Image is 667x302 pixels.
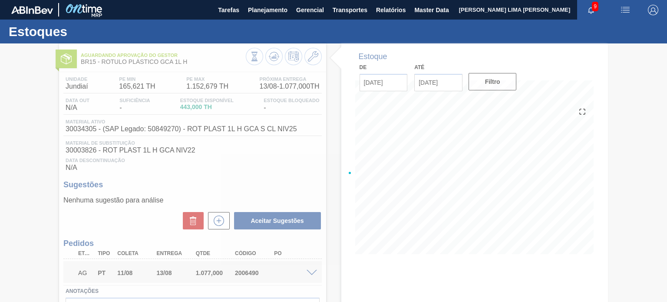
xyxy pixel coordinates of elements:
button: Notificações [577,4,605,16]
span: Planejamento [248,5,287,15]
span: Relatórios [376,5,406,15]
img: userActions [620,5,631,15]
img: Logout [648,5,658,15]
span: 9 [592,2,598,11]
img: TNhmsLtSVTkK8tSr43FrP2fwEKptu5GPRR3wAAAABJRU5ErkJggg== [11,6,53,14]
span: Gerencial [296,5,324,15]
span: Master Data [414,5,449,15]
h1: Estoques [9,27,163,37]
span: Transportes [333,5,367,15]
span: Tarefas [218,5,239,15]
